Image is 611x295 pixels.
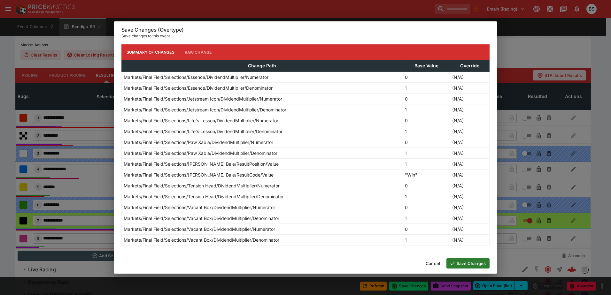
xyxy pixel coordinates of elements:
td: (N/A) [450,170,489,180]
p: Markets/Final Field/Selections/Jetstream Icon/DividendMultiplier/Numerator [124,95,282,102]
td: (N/A) [450,115,489,126]
td: (N/A) [450,148,489,159]
button: Cancel [422,258,444,269]
td: (N/A) [450,126,489,137]
td: 1 [403,126,450,137]
p: Markets/Final Field/Selections/Vacant Box/DividendMultiplier/Denominator [124,215,279,222]
td: (N/A) [450,202,489,213]
td: (N/A) [450,213,489,224]
p: Markets/Final Field/Selections/Vacant Box/DividendMultiplier/Denominator [124,237,279,243]
p: Markets/Final Field/Selections/[PERSON_NAME] Bale/ResultCode/Value [124,171,274,178]
td: 1 [403,213,450,224]
td: (N/A) [450,191,489,202]
td: 1 [403,104,450,115]
td: 1 [403,191,450,202]
button: Summary of Changes [121,44,180,60]
th: Base Value [403,60,450,72]
td: (N/A) [450,159,489,170]
td: (N/A) [450,224,489,235]
td: (N/A) [450,72,489,83]
th: Override [450,60,489,72]
td: 1 [403,235,450,246]
td: (N/A) [450,235,489,246]
td: (N/A) [450,104,489,115]
button: Raw Change [180,44,217,60]
td: 0 [403,180,450,191]
td: 1 [403,159,450,170]
p: Markets/Final Field/Selections/Life's Lesson/DividendMultiplier/Denominator [124,128,282,135]
h6: Save Changes (Overtype) [121,26,490,33]
p: Markets/Final Field/Selections/Vacant Box/DividendMultiplier/Numerator [124,204,275,211]
td: 0 [403,94,450,104]
p: Markets/Final Field/Selections/Vacant Box/DividendMultiplier/Numerator [124,226,275,232]
td: (N/A) [450,137,489,148]
p: Markets/Final Field/Selections/Tension Head/DividendMultiplier/Numerator [124,182,280,189]
td: (N/A) [450,180,489,191]
p: Markets/Final Field/Selections/Tension Head/DividendMultiplier/Denominator [124,193,284,200]
td: 0 [403,72,450,83]
td: 1 [403,83,450,94]
td: 0 [403,202,450,213]
p: Markets/Final Field/Selections/[PERSON_NAME] Bale/ResultPosition/Value [124,161,279,167]
td: "Win" [403,170,450,180]
button: Save Changes [446,258,490,269]
td: (N/A) [450,94,489,104]
p: Markets/Final Field/Selections/Life's Lesson/DividendMultiplier/Numerator [124,117,278,124]
th: Change Path [122,60,403,72]
td: 0 [403,137,450,148]
td: 0 [403,115,450,126]
p: Markets/Final Field/Selections/Jetstream Icon/DividendMultiplier/Denominator [124,106,286,113]
td: 0 [403,224,450,235]
p: Markets/Final Field/Selections/Paw Xabia/DividendMultiplier/Denominator [124,150,277,156]
p: Save changes to this event. [121,33,490,39]
td: (N/A) [450,83,489,94]
td: 1 [403,148,450,159]
p: Markets/Final Field/Selections/Paw Xabia/DividendMultiplier/Numerator [124,139,273,146]
p: Markets/Final Field/Selections/Essence/DividendMultiplier/Denominator [124,85,273,91]
p: Markets/Final Field/Selections/Essence/DividendMultiplier/Numerator [124,74,268,80]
